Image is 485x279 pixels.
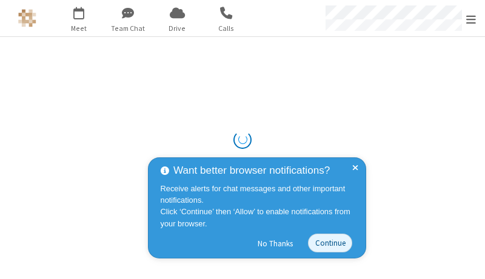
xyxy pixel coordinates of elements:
button: No Thanks [252,234,299,253]
span: Meet [56,23,102,34]
span: Drive [155,23,200,34]
span: Team Chat [105,23,151,34]
span: Want better browser notifications? [173,163,330,179]
button: Continue [308,234,352,252]
img: Astra [18,9,36,27]
span: Calls [204,23,249,34]
iframe: Chat [455,248,476,271]
div: Receive alerts for chat messages and other important notifications. Click ‘Continue’ then ‘Allow’... [161,183,357,229]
